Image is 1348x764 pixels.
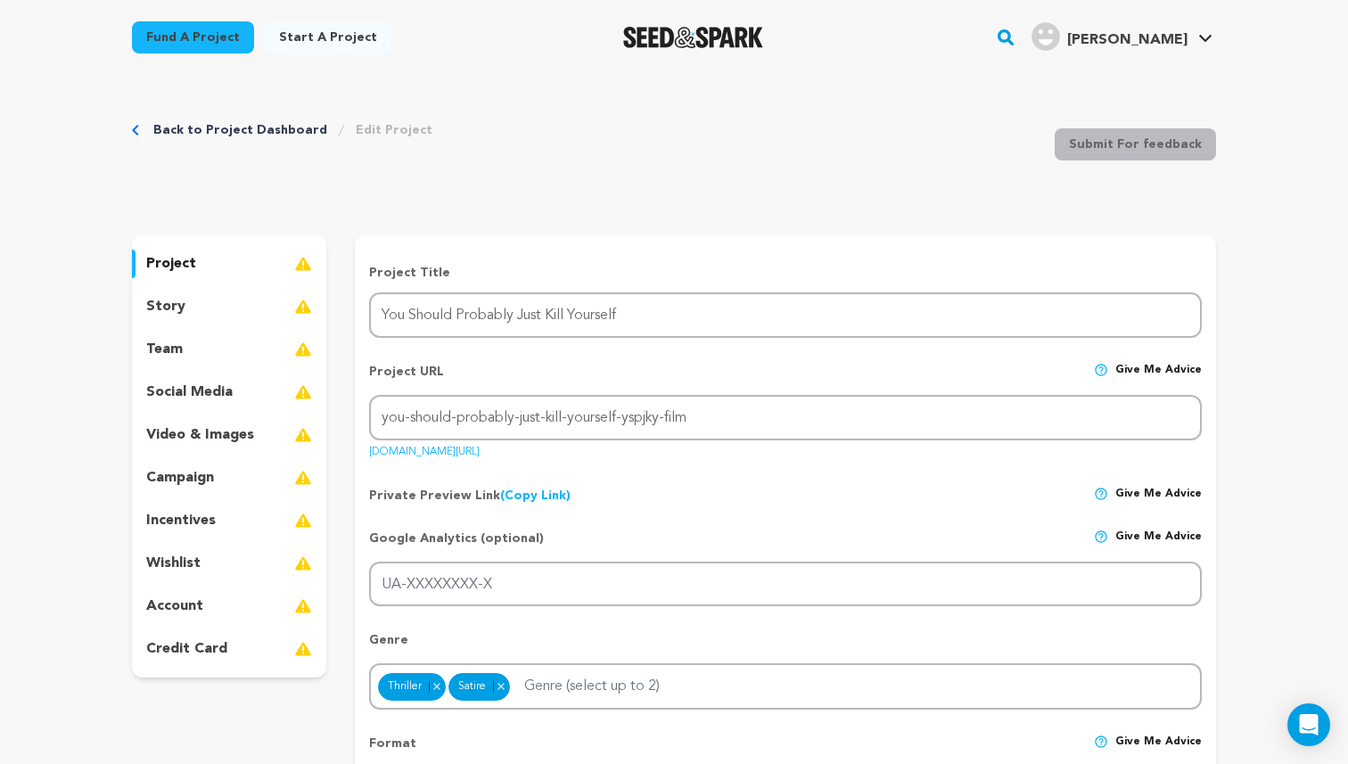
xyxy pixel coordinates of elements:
img: warning-full.svg [294,296,312,317]
button: campaign [132,464,326,492]
button: team [132,335,326,364]
img: warning-full.svg [294,424,312,446]
img: warning-full.svg [294,382,312,403]
p: Project URL [369,363,444,395]
button: project [132,250,326,278]
span: Give me advice [1115,363,1202,395]
div: Satire [448,673,510,702]
p: story [146,296,185,317]
p: project [146,253,196,275]
button: incentives [132,506,326,535]
span: Give me advice [1115,530,1202,562]
a: Edit Project [356,121,432,139]
img: help-circle.svg [1094,530,1108,544]
p: Project Title [369,264,1202,282]
p: Private Preview Link [369,487,571,505]
a: Back to Project Dashboard [153,121,327,139]
button: Remove item: 24 [429,681,444,692]
img: warning-full.svg [294,638,312,660]
span: Give me advice [1115,487,1202,505]
button: credit card [132,635,326,663]
img: warning-full.svg [294,253,312,275]
p: video & images [146,424,254,446]
input: UA-XXXXXXXX-X [369,562,1202,607]
div: Breadcrumb [132,121,432,139]
button: video & images [132,421,326,449]
button: social media [132,378,326,407]
a: Seed&Spark Homepage [623,27,763,48]
img: warning-full.svg [294,339,312,360]
div: Katisha S.'s Profile [1032,22,1188,51]
img: help-circle.svg [1094,487,1108,501]
img: help-circle.svg [1094,363,1108,377]
a: Start a project [265,21,391,53]
button: Remove item: 1069 [493,681,508,692]
p: credit card [146,638,227,660]
div: Thriller [378,673,446,702]
button: account [132,592,326,620]
p: Genre [369,631,1202,663]
button: wishlist [132,549,326,578]
img: warning-full.svg [294,553,312,574]
span: [PERSON_NAME] [1067,33,1188,47]
p: social media [146,382,233,403]
a: Fund a project [132,21,254,53]
a: [DOMAIN_NAME][URL] [369,440,480,457]
p: team [146,339,183,360]
input: Project Name [369,292,1202,338]
a: (Copy Link) [500,489,571,502]
p: Google Analytics (optional) [369,530,544,562]
button: Submit For feedback [1055,128,1216,160]
p: incentives [146,510,216,531]
p: account [146,596,203,617]
input: Project URL [369,395,1202,440]
img: warning-full.svg [294,510,312,531]
img: warning-full.svg [294,596,312,617]
img: warning-full.svg [294,467,312,489]
div: Open Intercom Messenger [1287,703,1330,746]
button: story [132,292,326,321]
p: campaign [146,467,214,489]
p: wishlist [146,553,201,574]
img: Seed&Spark Logo Dark Mode [623,27,763,48]
span: Katisha S.'s Profile [1028,19,1216,56]
a: Katisha S.'s Profile [1028,19,1216,51]
img: help-circle.svg [1094,735,1108,749]
input: Genre (select up to 2) [514,669,698,697]
img: user.png [1032,22,1060,51]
